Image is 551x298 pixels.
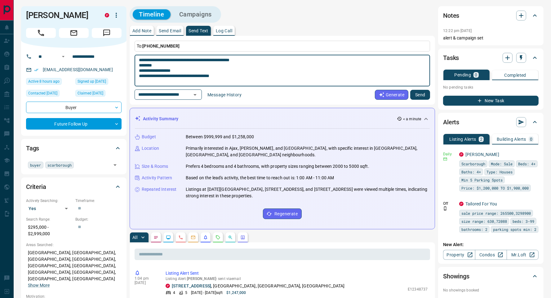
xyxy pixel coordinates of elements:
a: [EMAIL_ADDRESS][DOMAIN_NAME] [43,67,113,72]
svg: Notes [153,235,158,240]
h2: Tasks [443,53,459,63]
p: Add Note [132,29,151,33]
p: Location [142,145,159,152]
div: Activity Summary< a minute [135,113,430,125]
span: beds: 3-99 [513,218,534,224]
p: $1,247,000 [226,290,246,296]
p: alert & campaign set [443,35,539,41]
p: 12:22 pm [DATE] [443,29,472,33]
span: Baths: 4+ [461,169,481,175]
button: Message History [204,90,245,100]
p: Daily [443,151,455,157]
svg: Opportunities [228,235,233,240]
div: Sat Aug 16 2025 [26,90,72,99]
p: $295,000 - $2,999,000 [26,222,72,239]
div: Sun Aug 17 2025 [26,78,72,87]
p: , [GEOGRAPHIC_DATA], [GEOGRAPHIC_DATA], [GEOGRAPHIC_DATA] [172,283,345,289]
p: Send Text [189,29,208,33]
p: Repeated Interest [142,186,176,193]
span: Message [92,28,122,38]
button: Show More [28,282,50,289]
span: Call [26,28,56,38]
button: Campaigns [173,9,218,20]
h2: Alerts [443,117,459,127]
span: sale price range: 265500,3298900 [461,210,531,216]
p: Listing Alert Sent [166,270,428,277]
p: Areas Searched: [26,242,122,248]
span: Type: Houses [487,169,513,175]
span: buyer [30,162,41,168]
span: Signed up [DATE] [78,78,106,85]
p: Budget: [75,217,122,222]
a: Mr.Loft [507,250,539,260]
span: Min 5 Parking Spots [461,177,503,183]
p: 0 [530,137,532,141]
p: No showings booked [443,287,539,293]
svg: Email [443,157,447,161]
span: bathrooms: 2 [461,226,487,232]
span: Claimed [DATE] [78,90,103,96]
p: 0 [475,73,477,77]
p: 2 [480,137,482,141]
div: Sat Jul 26 2025 [75,78,122,87]
div: Tags [26,141,122,156]
p: 5 [185,290,187,296]
div: Future Follow Up [26,118,122,130]
span: size range: 630,72088 [461,218,507,224]
div: Notes [443,8,539,23]
p: Primarily interested in Ajax, [PERSON_NAME], and [GEOGRAPHIC_DATA], with specific interest in [GE... [186,145,430,158]
span: scarborough [47,162,72,168]
div: property.ca [459,202,464,206]
a: Condos [475,250,507,260]
div: Tasks [443,50,539,65]
div: property.ca [105,13,109,17]
button: Open [60,53,67,60]
svg: Emails [191,235,196,240]
div: property.ca [459,152,464,157]
span: Mode: Sale [491,161,513,167]
svg: Email Verified [34,68,38,72]
h1: [PERSON_NAME] [26,10,96,20]
p: 4 [173,290,175,296]
p: Search Range: [26,217,72,222]
span: Price: $1,200,000 TO $1,900,000 [461,185,529,191]
div: Sun Jul 27 2025 [75,90,122,99]
svg: Requests [216,235,220,240]
div: Alerts [443,115,539,130]
span: Contacted [DATE] [28,90,57,96]
svg: Agent Actions [240,235,245,240]
span: Beds: 4+ [518,161,535,167]
span: Scarborough [461,161,485,167]
button: Send [410,90,430,100]
p: [GEOGRAPHIC_DATA], [GEOGRAPHIC_DATA], [GEOGRAPHIC_DATA], [GEOGRAPHIC_DATA], [GEOGRAPHIC_DATA], [G... [26,248,122,291]
p: Off [443,201,455,206]
div: property.ca [166,284,170,288]
div: Yes [26,204,72,213]
h2: Criteria [26,182,46,192]
p: Budget [142,134,156,140]
h2: Tags [26,143,39,153]
p: Actively Searching: [26,198,72,204]
p: [DATE] [135,281,156,285]
span: Email [59,28,89,38]
p: Listings at [DATE][GEOGRAPHIC_DATA], [STREET_ADDRESS], and [STREET_ADDRESS] were viewed multiple ... [186,186,430,199]
p: Size & Rooms [142,163,168,170]
span: [PHONE_NUMBER] [142,44,180,48]
h2: Showings [443,271,469,281]
p: Send Email [159,29,181,33]
p: Listing Alert : - sent via email [166,277,428,281]
p: [DATE] - [DATE] sqft [191,290,223,296]
p: Prefers 4 bedrooms and 4 bathrooms, with property sizes ranging between 2000 to 5000 sqft. [186,163,369,170]
p: Log Call [216,29,232,33]
p: 1:04 pm [135,276,156,281]
button: Regenerate [263,209,302,219]
a: Property [443,250,475,260]
p: E12348737 [408,287,428,292]
p: All [132,235,137,240]
button: Open [191,90,199,99]
p: New Alert: [443,241,539,248]
p: Activity Pattern [142,175,172,181]
p: Activity Summary [143,116,178,122]
p: Completed [504,73,526,77]
p: Based on the lead's activity, the best time to reach out is: 1:00 AM - 11:00 AM [186,175,334,181]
